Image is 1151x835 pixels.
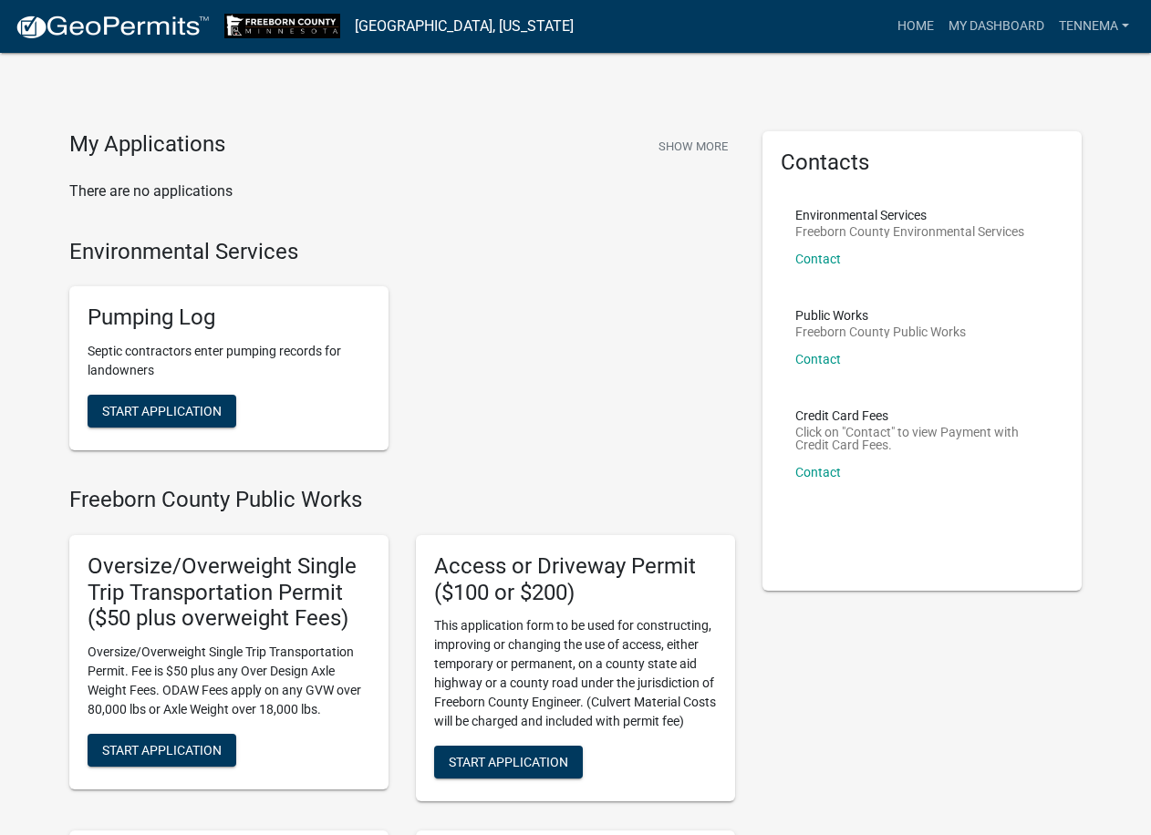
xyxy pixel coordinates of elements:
p: Click on "Contact" to view Payment with Credit Card Fees. [795,426,1049,451]
p: Freeborn County Public Works [795,325,966,338]
p: Credit Card Fees [795,409,1049,422]
img: Freeborn County, Minnesota [224,14,340,38]
p: Public Works [795,309,966,322]
h4: Freeborn County Public Works [69,487,735,513]
a: tennema [1052,9,1136,44]
span: Start Application [449,755,568,769]
h5: Pumping Log [88,304,370,331]
button: Start Application [88,395,236,428]
p: Septic contractors enter pumping records for landowners [88,342,370,380]
a: Contact [795,465,841,479]
span: Start Application [102,404,222,418]
a: My Dashboard [941,9,1052,44]
h5: Access or Driveway Permit ($100 or $200) [434,553,717,606]
p: Freeborn County Environmental Services [795,225,1024,238]
h5: Oversize/Overweight Single Trip Transportation Permit ($50 plus overweight Fees) [88,553,370,632]
span: Start Application [102,743,222,758]
p: This application form to be used for constructing, improving or changing the use of access, eithe... [434,616,717,731]
p: Environmental Services [795,209,1024,222]
p: There are no applications [69,180,735,202]
a: Contact [795,252,841,266]
p: Oversize/Overweight Single Trip Transportation Permit. Fee is $50 plus any Over Design Axle Weigh... [88,643,370,719]
h4: Environmental Services [69,239,735,265]
h4: My Applications [69,131,225,159]
h5: Contacts [781,149,1063,176]
button: Start Application [434,746,583,778]
button: Start Application [88,734,236,767]
a: Home [890,9,941,44]
a: [GEOGRAPHIC_DATA], [US_STATE] [355,11,574,42]
button: Show More [651,131,735,161]
a: Contact [795,352,841,366]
